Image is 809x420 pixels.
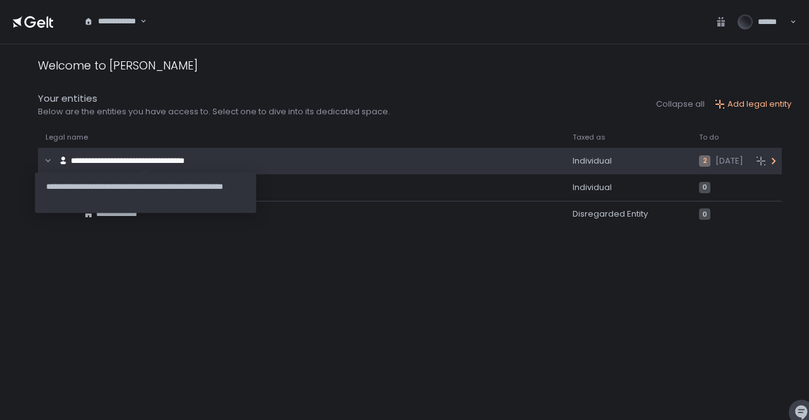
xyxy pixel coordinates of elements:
span: Taxed as [573,133,605,142]
span: [DATE] [715,155,743,167]
div: Disregarded Entity [573,208,684,220]
div: Welcome to [PERSON_NAME] [38,57,198,74]
span: 2 [699,155,710,167]
input: Search for option [84,27,139,40]
div: Search for option [76,9,147,35]
div: Individual [573,155,684,167]
span: Legal name [46,133,88,142]
span: 0 [699,208,710,220]
span: To do [699,133,719,142]
div: Individual [573,182,684,193]
span: 0 [699,182,710,193]
div: Below are the entities you have access to. Select one to dive into its dedicated space. [38,106,390,117]
button: Add legal entity [715,99,791,110]
div: Your entities [38,92,390,106]
button: Collapse all [656,99,705,110]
